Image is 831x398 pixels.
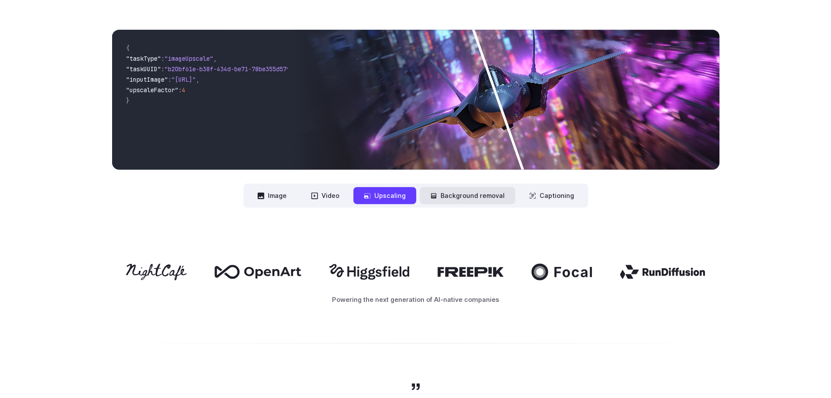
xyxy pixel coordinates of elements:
[126,76,168,83] span: "inputImage"
[420,187,515,204] button: Background removal
[519,187,585,204] button: Captioning
[247,187,297,204] button: Image
[126,86,178,94] span: "upscaleFactor"
[213,55,217,62] span: ,
[164,55,213,62] span: "imageUpscale"
[161,65,164,73] span: :
[178,86,182,94] span: :
[126,65,161,73] span: "taskUUID"
[126,44,130,52] span: {
[301,187,350,204] button: Video
[196,76,199,83] span: ,
[294,30,719,170] img: Futuristic stealth jet streaking through a neon-lit cityscape with glowing purple exhaust
[164,65,297,73] span: "b20bf61e-b38f-434d-be71-78be355d5795"
[168,76,171,83] span: :
[126,55,161,62] span: "taskType"
[161,55,164,62] span: :
[182,86,185,94] span: 4
[112,294,719,305] p: Powering the next generation of AI-native companies
[171,76,196,83] span: "[URL]"
[353,187,416,204] button: Upscaling
[126,97,130,104] span: }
